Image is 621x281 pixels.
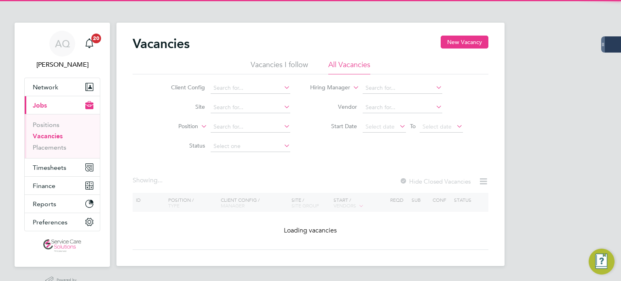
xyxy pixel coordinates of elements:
[33,218,68,226] span: Preferences
[211,82,290,94] input: Search for...
[211,102,290,113] input: Search for...
[25,96,100,114] button: Jobs
[33,83,58,91] span: Network
[91,34,101,43] span: 20
[55,38,70,49] span: AQ
[211,141,290,152] input: Select one
[441,36,488,49] button: New Vacancy
[363,82,442,94] input: Search for...
[33,132,63,140] a: Vacancies
[33,121,59,129] a: Positions
[152,123,198,131] label: Position
[33,101,47,109] span: Jobs
[15,23,110,267] nav: Main navigation
[33,144,66,151] a: Placements
[33,164,66,171] span: Timesheets
[328,60,370,74] li: All Vacancies
[81,31,97,57] a: 20
[25,78,100,96] button: Network
[25,114,100,158] div: Jobs
[33,182,55,190] span: Finance
[158,142,205,149] label: Status
[25,177,100,194] button: Finance
[310,123,357,130] label: Start Date
[24,31,100,70] a: AQ[PERSON_NAME]
[158,103,205,110] label: Site
[33,200,56,208] span: Reports
[310,103,357,110] label: Vendor
[24,239,100,252] a: Go to home page
[363,102,442,113] input: Search for...
[365,123,395,130] span: Select date
[133,176,164,185] div: Showing
[408,121,418,131] span: To
[422,123,452,130] span: Select date
[304,84,350,92] label: Hiring Manager
[25,158,100,176] button: Timesheets
[251,60,308,74] li: Vacancies I follow
[399,177,471,185] label: Hide Closed Vacancies
[133,36,190,52] h2: Vacancies
[25,213,100,231] button: Preferences
[211,121,290,133] input: Search for...
[25,195,100,213] button: Reports
[158,176,163,184] span: ...
[24,60,100,70] span: Andrew Quinney
[589,249,615,275] button: Engage Resource Center
[43,239,81,252] img: servicecare-logo-retina.png
[158,84,205,91] label: Client Config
